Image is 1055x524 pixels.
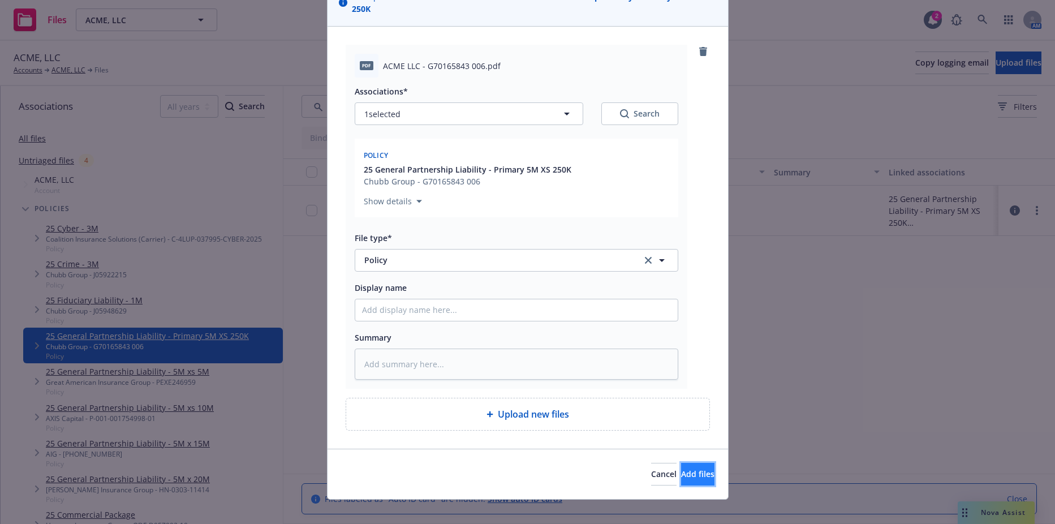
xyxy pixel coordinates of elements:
[364,175,571,187] div: Chubb Group - G70165843 006
[651,469,677,479] span: Cancel
[360,61,373,70] span: pdf
[355,282,407,293] span: Display name
[364,254,626,266] span: Policy
[364,164,571,175] button: 25 General Partnership Liability - Primary 5M XS 250K
[681,469,714,479] span: Add files
[364,108,401,120] span: 1 selected
[620,109,629,118] svg: Search
[355,102,583,125] button: 1selected
[681,463,714,486] button: Add files
[355,233,392,243] span: File type*
[364,151,389,160] span: Policy
[355,86,408,97] span: Associations*
[620,108,660,119] div: Search
[355,332,391,343] span: Summary
[696,45,710,58] a: remove
[346,398,710,431] div: Upload new files
[651,463,677,486] button: Cancel
[359,195,427,208] button: Show details
[601,102,678,125] button: SearchSearch
[641,254,655,267] a: clear selection
[383,60,501,72] span: ACME LLC - G70165843 006.pdf
[355,249,678,272] button: Policyclear selection
[355,299,678,321] input: Add display name here...
[498,407,569,421] span: Upload new files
